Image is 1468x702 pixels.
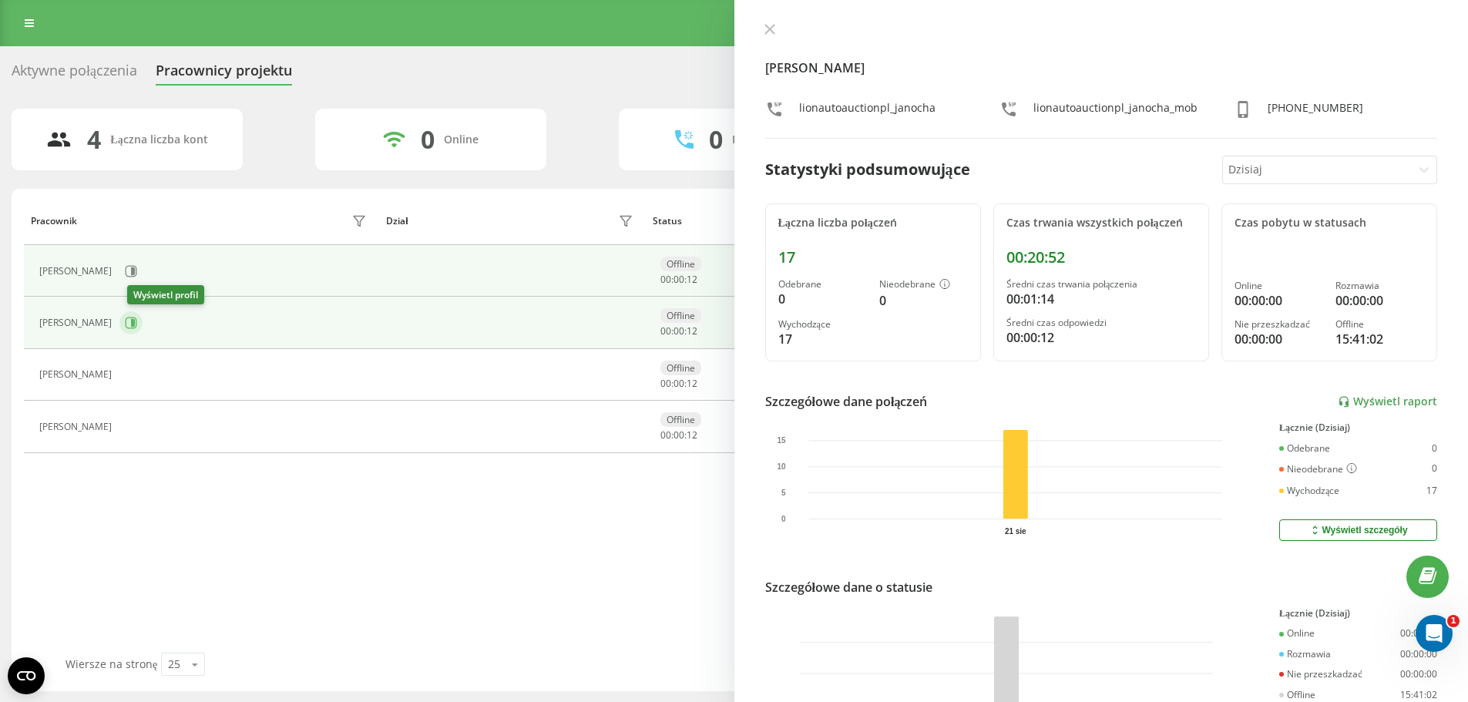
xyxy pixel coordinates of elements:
span: 12 [687,324,697,338]
text: 0 [781,515,785,523]
button: Wyświetl szczegóły [1279,519,1437,541]
div: Łączna liczba kont [110,133,207,146]
div: Nieodebrane [879,279,968,291]
div: Offline [1335,319,1424,330]
div: 0 [709,125,723,154]
div: : : [660,378,697,389]
div: Online [1235,280,1323,291]
div: Szczegółowe dane połączeń [765,392,928,411]
div: Aktywne połączenia [12,62,137,86]
div: 00:00:00 [1400,628,1437,639]
div: Nie przeszkadzać [1279,669,1362,680]
div: Nieodebrane [1279,463,1357,475]
div: Średni czas odpowiedzi [1006,317,1196,328]
div: : : [660,274,697,285]
div: lionautoauctionpl_janocha [799,100,936,123]
div: 0 [421,125,435,154]
div: [PERSON_NAME] [39,317,116,328]
div: Offline [660,308,701,323]
a: Wyświetl raport [1338,395,1437,408]
div: Rozmawia [1335,280,1424,291]
div: Nie przeszkadzać [1235,319,1323,330]
div: Pracownicy projektu [156,62,292,86]
div: 00:00:00 [1400,669,1437,680]
div: Rozmawiają [732,133,794,146]
div: Łącznie (Dzisiaj) [1279,422,1437,433]
span: 1 [1447,615,1460,627]
div: Dział [386,216,408,227]
div: 00:00:00 [1235,291,1323,310]
div: Online [444,133,479,146]
div: [PERSON_NAME] [39,369,116,380]
div: 0 [879,291,968,310]
div: Odebrane [1279,443,1330,454]
span: 12 [687,428,697,442]
div: Offline [660,361,701,375]
div: : : [660,326,697,337]
div: 15:41:02 [1335,330,1424,348]
div: 17 [778,330,867,348]
span: 00 [660,273,671,286]
div: Rozmawia [1279,649,1331,660]
div: 25 [168,657,180,672]
div: Statystyki podsumowujące [765,158,970,181]
div: Wychodzące [1279,485,1339,496]
div: 17 [1426,485,1437,496]
text: 5 [781,489,785,497]
span: Wiersze na stronę [66,657,157,671]
div: Offline [1279,690,1315,700]
div: 00:00:12 [1006,328,1196,347]
div: Pracownik [31,216,77,227]
span: 00 [660,377,671,390]
div: 0 [1432,463,1437,475]
span: 00 [674,377,684,390]
div: Średni czas trwania połączenia [1006,279,1196,290]
text: 21 sie [1004,527,1026,536]
div: [PERSON_NAME] [39,422,116,432]
div: Łącznie (Dzisiaj) [1279,608,1437,619]
div: 00:00:00 [1235,330,1323,348]
div: Offline [660,412,701,427]
button: Open CMP widget [8,657,45,694]
div: Szczegółowe dane o statusie [765,578,932,596]
span: 12 [687,377,697,390]
div: 00:01:14 [1006,290,1196,308]
div: 0 [1432,443,1437,454]
span: 12 [687,273,697,286]
div: : : [660,430,697,441]
span: 00 [674,324,684,338]
div: lionautoauctionpl_janocha_mob [1033,100,1198,123]
div: Status [653,216,682,227]
div: [PERSON_NAME] [39,266,116,277]
div: [PHONE_NUMBER] [1268,100,1363,123]
span: 00 [674,273,684,286]
span: 00 [674,428,684,442]
div: Łączna liczba połączeń [778,217,968,230]
text: 15 [777,437,786,445]
div: 00:20:52 [1006,248,1196,267]
div: Odebrane [778,279,867,290]
text: 10 [777,462,786,471]
div: Online [1279,628,1315,639]
div: 4 [87,125,101,154]
div: 0 [778,290,867,308]
div: Wyświetl szczegóły [1308,524,1407,536]
span: 00 [660,324,671,338]
div: 17 [778,248,968,267]
div: 00:00:00 [1400,649,1437,660]
div: 15:41:02 [1400,690,1437,700]
div: Offline [660,257,701,271]
div: Wyświetl profil [127,285,204,304]
span: 00 [660,428,671,442]
iframe: Intercom live chat [1416,615,1453,652]
h4: [PERSON_NAME] [765,59,1438,77]
div: Czas trwania wszystkich połączeń [1006,217,1196,230]
div: 00:00:00 [1335,291,1424,310]
div: Wychodzące [778,319,867,330]
div: Czas pobytu w statusach [1235,217,1424,230]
